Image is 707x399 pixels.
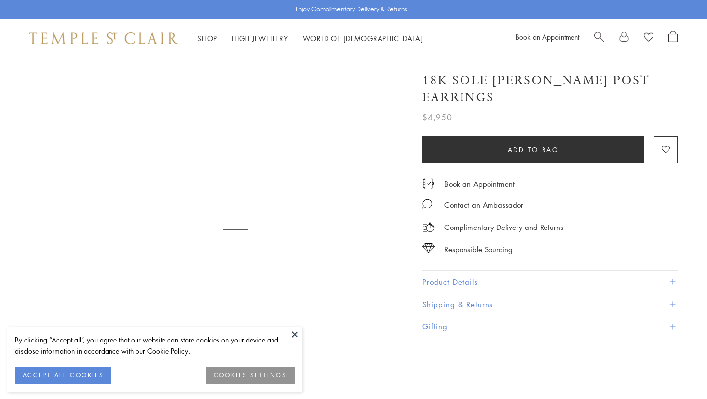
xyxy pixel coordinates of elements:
button: Shipping & Returns [422,293,678,315]
div: By clicking “Accept all”, you agree that our website can store cookies on your device and disclos... [15,334,295,357]
button: Gifting [422,315,678,338]
span: Add to bag [508,144,559,155]
h1: 18K Sole [PERSON_NAME] Post Earrings [422,72,678,106]
p: Enjoy Complimentary Delivery & Returns [296,4,407,14]
a: View Wishlist [644,31,653,46]
div: Contact an Ambassador [444,199,523,211]
img: icon_delivery.svg [422,221,435,233]
button: COOKIES SETTINGS [206,367,295,384]
a: Open Shopping Bag [668,31,678,46]
a: ShopShop [197,33,217,43]
img: MessageIcon-01_2.svg [422,199,432,209]
a: Search [594,31,604,46]
button: ACCEPT ALL COOKIES [15,367,111,384]
img: Temple St. Clair [29,32,178,44]
img: icon_sourcing.svg [422,243,435,253]
p: Complimentary Delivery and Returns [444,221,563,233]
img: icon_appointment.svg [422,178,434,189]
nav: Main navigation [197,32,423,45]
a: High JewelleryHigh Jewellery [232,33,288,43]
iframe: Gorgias live chat messenger [658,353,697,389]
a: Book an Appointment [516,32,579,42]
a: Book an Appointment [444,178,515,189]
a: World of [DEMOGRAPHIC_DATA]World of [DEMOGRAPHIC_DATA] [303,33,423,43]
div: Responsible Sourcing [444,243,513,256]
button: Add to bag [422,136,644,163]
span: $4,950 [422,111,452,124]
button: Product Details [422,271,678,293]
